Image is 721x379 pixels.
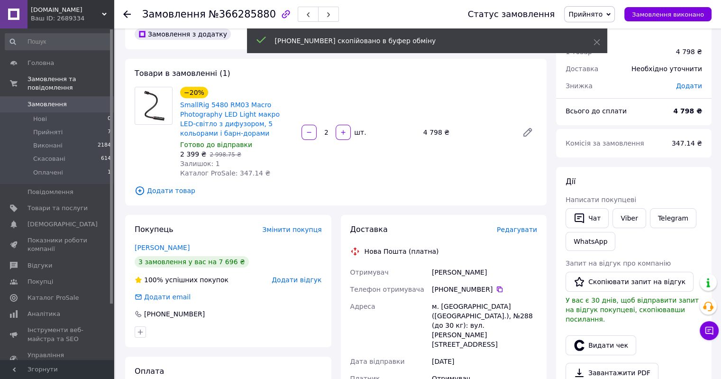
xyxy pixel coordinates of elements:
[180,169,270,177] span: Каталог ProSale: 347.14 ₴
[31,6,102,14] span: bloomy.com.ua
[33,141,63,150] span: Виконані
[350,268,389,276] span: Отримувач
[420,126,514,139] div: 4 798 ₴
[497,226,537,233] span: Редагувати
[272,276,321,284] span: Додати відгук
[27,261,52,270] span: Відгуки
[430,264,539,281] div: [PERSON_NAME]
[27,204,88,213] span: Товари та послуги
[352,128,367,137] div: шт.
[27,294,79,302] span: Каталог ProSale
[566,208,609,228] button: Чат
[350,358,405,365] span: Дата відправки
[5,33,112,50] input: Пошук
[566,272,694,292] button: Скопіювати запит на відгук
[626,58,708,79] div: Необхідно уточнити
[135,225,173,234] span: Покупець
[108,128,111,137] span: 7
[27,100,67,109] span: Замовлення
[700,321,719,340] button: Чат з покупцем
[27,220,98,229] span: [DEMOGRAPHIC_DATA]
[27,59,54,67] span: Головна
[27,277,53,286] span: Покупці
[350,225,388,234] span: Доставка
[566,139,644,147] span: Комісія за замовлення
[27,236,88,253] span: Показники роботи компанії
[135,367,164,376] span: Оплата
[180,101,280,137] a: SmallRig 5480 RM03 Macro Photography LED Light макро LED-світло з дифузором, 5 кольорами і барн-д...
[612,208,646,228] a: Viber
[144,276,163,284] span: 100%
[135,87,172,124] img: SmallRig 5480 RM03 Macro Photography LED Light макро LED-світло з дифузором, 5 кольорами і барн-д...
[98,141,111,150] span: 2184
[468,9,555,19] div: Статус замовлення
[350,303,375,310] span: Адреса
[566,232,615,251] a: WhatsApp
[566,82,593,90] span: Знижка
[135,28,231,40] div: Замовлення з додатку
[108,168,111,177] span: 1
[518,123,537,142] a: Редагувати
[624,7,712,21] button: Замовлення виконано
[33,168,63,177] span: Оплачені
[263,226,322,233] span: Змінити покупця
[180,87,208,98] div: −20%
[31,14,114,23] div: Ваш ID: 2689334
[566,296,699,323] span: У вас є 30 днів, щоб відправити запит на відгук покупцеві, скопіювавши посилання.
[180,141,252,148] span: Готово до відправки
[135,275,228,285] div: успішних покупок
[27,310,60,318] span: Аналітика
[123,9,131,19] div: Повернутися назад
[210,151,241,158] span: 2 998.75 ₴
[430,298,539,353] div: м. [GEOGRAPHIC_DATA] ([GEOGRAPHIC_DATA].), №288 (до 30 кг): вул. [PERSON_NAME][STREET_ADDRESS]
[135,69,230,78] span: Товари в замовленні (1)
[566,335,636,355] button: Видати чек
[432,285,537,294] div: [PHONE_NUMBER]
[275,36,570,46] div: [PHONE_NUMBER] скопійовано в буфер обміну
[143,292,192,302] div: Додати email
[568,10,602,18] span: Прийнято
[142,9,206,20] span: Замовлення
[566,177,575,186] span: Дії
[27,351,88,368] span: Управління сайтом
[566,107,627,115] span: Всього до сплати
[27,188,73,196] span: Повідомлення
[33,128,63,137] span: Прийняті
[566,259,671,267] span: Запит на відгук про компанію
[27,326,88,343] span: Інструменти веб-майстра та SEO
[135,244,190,251] a: [PERSON_NAME]
[566,65,598,73] span: Доставка
[676,47,702,56] div: 4 798 ₴
[430,353,539,370] div: [DATE]
[632,11,704,18] span: Замовлення виконано
[350,286,424,293] span: Телефон отримувача
[101,155,111,163] span: 614
[27,75,114,92] span: Замовлення та повідомлення
[672,139,702,147] span: 347.14 ₴
[134,292,192,302] div: Додати email
[180,160,220,167] span: Залишок: 1
[676,82,702,90] span: Додати
[362,247,441,256] div: Нова Пошта (платна)
[108,115,111,123] span: 0
[33,115,47,123] span: Нові
[209,9,276,20] span: №366285880
[566,196,636,203] span: Написати покупцеві
[135,256,249,268] div: 3 замовлення у вас на 7 696 ₴
[180,150,206,158] span: 2 399 ₴
[135,185,537,196] span: Додати товар
[673,107,702,115] b: 4 798 ₴
[33,155,65,163] span: Скасовані
[143,309,206,319] div: [PHONE_NUMBER]
[650,208,696,228] a: Telegram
